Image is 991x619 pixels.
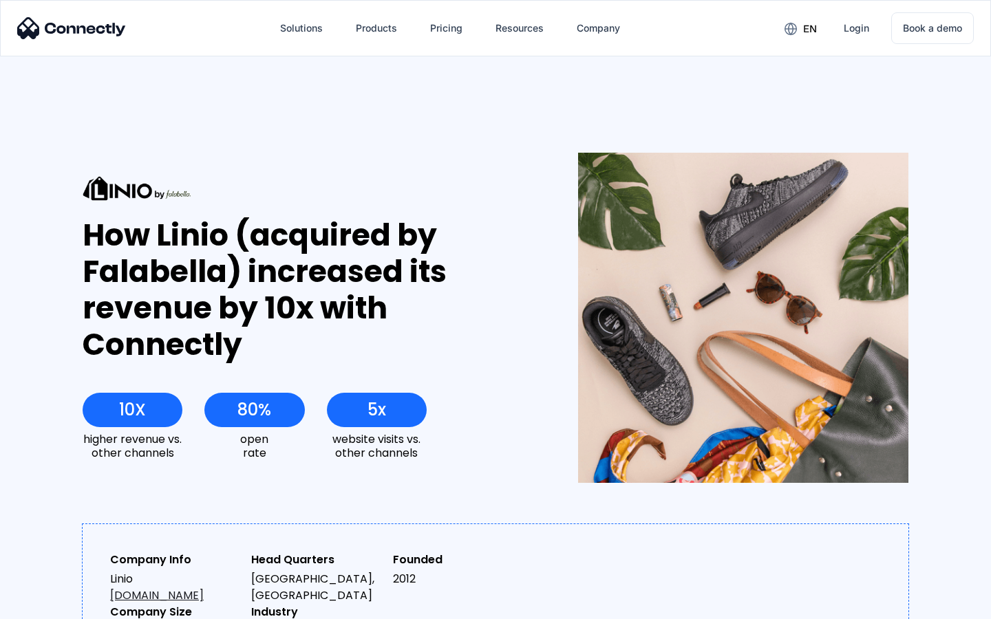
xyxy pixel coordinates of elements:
div: Company [566,12,631,45]
div: Company Info [110,552,240,568]
div: Linio [110,571,240,604]
img: Connectly Logo [17,17,126,39]
div: 10X [119,400,146,420]
div: 5x [367,400,386,420]
a: Login [833,12,880,45]
div: 2012 [393,571,523,587]
div: Founded [393,552,523,568]
div: Pricing [430,19,462,38]
div: Products [345,12,408,45]
div: [GEOGRAPHIC_DATA], [GEOGRAPHIC_DATA] [251,571,381,604]
div: open rate [204,433,304,459]
div: Login [844,19,869,38]
div: en [803,19,817,39]
a: Pricing [419,12,473,45]
a: [DOMAIN_NAME] [110,587,204,603]
div: website visits vs. other channels [327,433,427,459]
div: How Linio (acquired by Falabella) increased its revenue by 10x with Connectly [83,217,528,362]
div: Resources [484,12,555,45]
div: Company [577,19,620,38]
div: 80% [237,400,271,420]
div: higher revenue vs. other channels [83,433,182,459]
div: Head Quarters [251,552,381,568]
div: Products [356,19,397,38]
div: Solutions [269,12,334,45]
div: Solutions [280,19,323,38]
aside: Language selected: English [14,595,83,614]
a: Book a demo [891,12,974,44]
div: en [774,18,827,39]
ul: Language list [28,595,83,614]
div: Resources [495,19,544,38]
